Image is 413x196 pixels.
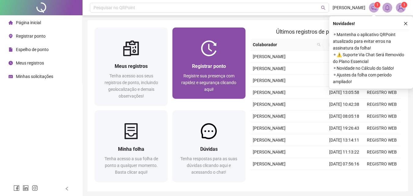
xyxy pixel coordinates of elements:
sup: 1 [374,2,380,8]
td: [DATE] 14:28:15 [326,51,363,63]
a: Meus registrosTenha acesso aos seus registros de ponto, incluindo geolocalização e demais observa... [95,28,168,105]
td: REGISTRO WEB [363,98,401,110]
td: [DATE] 08:05:18 [326,110,363,122]
span: facebook [13,185,20,191]
span: Minhas solicitações [16,74,53,79]
span: Meus registros [16,61,44,65]
span: close [404,21,408,26]
span: [PERSON_NAME] [253,150,286,154]
span: Página inicial [16,20,41,25]
span: Tenha acesso aos seus registros de ponto, incluindo geolocalização e demais observações! [105,73,158,98]
span: file [9,47,13,52]
a: Minha folhaTenha acesso a sua folha de ponto a qualquer momento. Basta clicar aqui! [95,110,168,182]
span: environment [9,34,13,38]
span: Dúvidas [200,146,218,152]
td: REGISTRO WEB [363,134,401,146]
span: [PERSON_NAME] [253,90,286,95]
span: 1 [403,3,405,7]
img: 90472 [396,3,405,12]
td: [DATE] 13:14:11 [326,134,363,146]
td: [DATE] 10:42:38 [326,98,363,110]
span: Registre sua presença com rapidez e segurança clicando aqui! [181,73,236,92]
span: Últimos registros de ponto sincronizados [276,28,375,35]
td: [DATE] 19:26:43 [326,122,363,134]
span: [PERSON_NAME] [253,138,286,142]
span: Meus registros [115,63,148,69]
span: 1 [376,3,378,7]
span: [PERSON_NAME] [333,4,365,11]
th: Data/Hora [323,39,360,51]
td: REGISTRO WEB [363,110,401,122]
sup: Atualize o seu contato no menu Meus Dados [401,2,407,8]
span: [PERSON_NAME] [253,114,286,119]
td: [DATE] 19:09:30 [326,75,363,87]
span: Tenha respostas para as suas dúvidas clicando aqui e acessando o chat! [180,156,237,175]
span: [PERSON_NAME] [253,102,286,107]
span: [PERSON_NAME] [253,66,286,71]
span: Data/Hora [326,41,352,48]
span: ⚬ Mantenha o aplicativo QRPoint atualizado para evitar erros na assinatura da folha! [333,31,409,51]
span: Registrar ponto [192,63,226,69]
span: schedule [9,74,13,79]
td: REGISTRO WEB [363,87,401,98]
span: search [316,40,322,49]
a: Registrar pontoRegistre sua presença com rapidez e segurança clicando aqui! [172,28,245,99]
span: clock-circle [9,61,13,65]
td: [DATE] 13:05:58 [326,87,363,98]
td: REGISTRO WEB [363,170,401,182]
span: search [321,6,326,10]
td: [DATE] 07:56:16 [326,158,363,170]
span: search [317,43,321,46]
td: [DATE] 07:59:57 [326,63,363,75]
span: [PERSON_NAME] [253,54,286,59]
span: ⚬ Novidade no Cálculo do Saldo! [333,65,409,72]
span: instagram [32,185,38,191]
span: notification [371,5,377,10]
span: Minha folha [118,146,144,152]
span: [PERSON_NAME] [253,126,286,131]
span: Colaborador [253,41,315,48]
td: REGISTRO WEB [363,158,401,170]
td: REGISTRO WEB [363,146,401,158]
span: Novidades ! [333,20,355,27]
span: home [9,20,13,25]
span: ⚬ ⚠️ Suporte Via Chat Será Removido do Plano Essencial [333,51,409,65]
td: [DATE] 20:39:30 [326,170,363,182]
span: left [65,187,69,191]
td: REGISTRO WEB [363,122,401,134]
span: [PERSON_NAME] [253,161,286,166]
span: [PERSON_NAME] [253,78,286,83]
span: bell [385,5,390,10]
td: [DATE] 11:13:22 [326,146,363,158]
span: linkedin [23,185,29,191]
span: Tenha acesso a sua folha de ponto a qualquer momento. Basta clicar aqui! [105,156,158,175]
span: Registrar ponto [16,34,46,39]
span: Espelho de ponto [16,47,49,52]
a: DúvidasTenha respostas para as suas dúvidas clicando aqui e acessando o chat! [172,110,245,182]
span: ⚬ Ajustes da folha com período ampliado! [333,72,409,85]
